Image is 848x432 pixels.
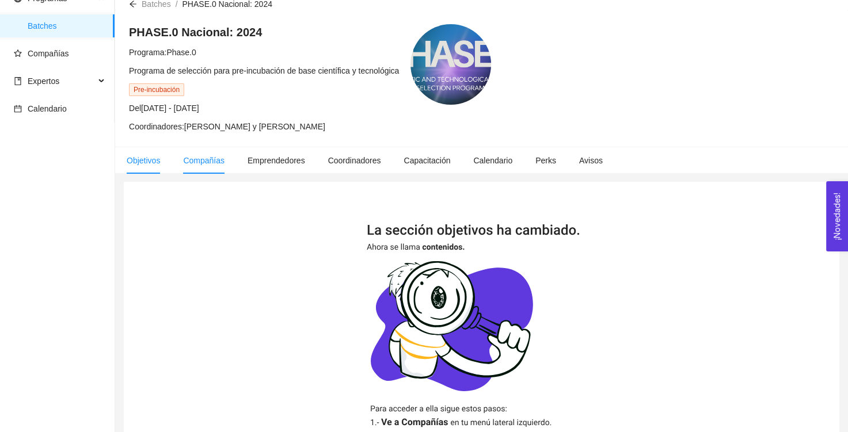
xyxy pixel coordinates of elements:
span: Del [DATE] - [DATE] [129,104,199,113]
span: Expertos [28,77,59,86]
span: Coordinadores [328,156,381,165]
button: Open Feedback Widget [826,181,848,251]
span: star [14,49,22,58]
span: Capacitación [404,156,450,165]
span: Batches [28,14,105,37]
span: Objetivos [127,156,160,165]
span: Avisos [579,156,603,165]
span: Programa: Phase.0 [129,48,196,57]
span: calendar [14,105,22,113]
h4: PHASE.0 Nacional: 2024 [129,24,399,40]
span: Calendario [28,104,67,113]
span: book [14,77,22,85]
span: Compañías [183,156,225,165]
span: Coordinadores: [PERSON_NAME] y [PERSON_NAME] [129,122,325,131]
span: Pre-incubación [129,83,184,96]
span: Calendario [473,156,512,165]
span: Programa de selección para pre-incubación de base científica y tecnológica [129,66,399,75]
span: Compañías [28,49,69,58]
span: Emprendedores [248,156,305,165]
span: Perks [535,156,556,165]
